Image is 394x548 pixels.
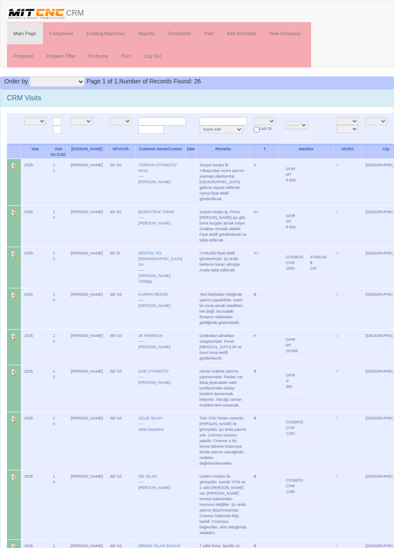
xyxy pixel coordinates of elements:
[106,205,135,247] td: 35/ /41
[7,23,43,44] a: Main Page
[53,474,55,479] a: 1
[333,158,362,205] td: /
[21,145,49,159] th: Year
[67,247,106,288] td: [PERSON_NAME]
[333,329,362,365] td: /
[10,251,17,257] img: Edit
[196,145,250,159] th: Remarks
[138,416,162,420] a: ÇELİK SİLAH
[21,288,49,329] td: 2025
[307,251,330,275] td: 57000.00 $ CIF
[21,470,49,539] td: 2025
[263,23,307,44] a: New Company
[282,209,299,234] td: GFIR MT 8-500
[196,288,250,329] td: Yeni fabrikaları bittiğinde yatırım yapabilirler. Nasıl bir torna almak istedikleri net değil. Bu...
[7,7,66,20] img: header.png
[53,369,55,373] a: 4
[53,215,55,220] a: 0
[21,412,49,470] td: 2025
[40,45,82,67] a: Prepare Offer
[80,23,131,44] a: Existing Machines
[7,45,40,67] a: Postpone
[333,470,362,539] td: /
[106,247,135,288] td: 36/ /9
[67,470,106,539] td: [PERSON_NAME]
[10,209,17,216] img: Edit
[10,292,17,299] img: Edit
[250,205,279,247] td: A+
[53,339,55,343] a: 0
[82,45,115,67] a: Proforma
[10,369,17,376] img: Edit
[53,251,55,255] a: 5
[250,329,279,365] td: A
[53,480,55,484] a: 0
[250,365,279,412] td: B
[138,180,171,184] a: [PERSON_NAME]
[10,416,17,423] img: Edit
[250,288,279,329] td: B
[333,247,362,288] td: /
[138,163,177,173] a: TÜRKON OTOMOTİV MAKİ
[138,210,174,214] a: BORİSTRAK TARIM
[115,45,138,67] a: Print
[282,251,307,275] td: COSMOS CVM 1050
[135,365,186,412] td: ----
[67,205,106,247] td: [PERSON_NAME]
[7,94,387,102] h3: CRM Visits
[135,158,186,205] td: ----
[67,145,106,159] th: [DOMAIN_NAME]
[53,333,55,338] a: 2
[333,205,362,247] td: /
[196,365,250,412] td: Henüz makine yatırımı yapmamışlar. Paaları var fakat piyasadaki nakit probleminden dolayı temkinl...
[53,544,55,548] a: 1
[161,23,197,44] a: Competitor
[53,168,55,173] a: 0
[333,145,362,159] th: M1/M2
[282,333,302,357] td: GFIR MT 10-500
[135,247,186,288] td: ----
[138,274,171,284] a: [PERSON_NAME] Özbilgiç
[0,0,90,22] a: CRM
[53,292,55,297] a: 2
[250,412,279,470] td: B
[49,145,67,159] th: Visit No./CNC
[186,145,196,159] th: Date
[10,162,17,169] img: Edit
[282,369,299,393] td: GFIR G 360
[53,163,55,167] a: 1
[250,470,279,539] td: B
[196,158,250,205] td: Sosyal medya fb. Yılbaşından sonra yatırım yapmayı planlıyorlar. [GEOGRAPHIC_DATA] gidince ziyare...
[333,412,362,470] td: /
[250,145,279,159] th: T
[53,298,55,302] a: 0
[138,485,171,490] a: [PERSON_NAME]
[21,158,49,205] td: 2025
[53,257,55,261] a: 0
[220,23,263,44] a: Add Schedule
[67,288,106,329] td: [PERSON_NAME]
[135,329,186,365] td: ----
[67,365,106,412] td: [PERSON_NAME]
[138,333,163,338] a: 3K HİDROLİK
[282,162,299,187] td: GFIR MT 8-500
[106,329,135,365] td: 36/ /10
[196,470,250,539] td: Üretim müdürü ile görüşüldü. İçeride YCM ve 2 adet [PERSON_NAME] var. [PERSON_NAME] kontrol ünite...
[250,158,279,205] td: A
[196,205,250,247] td: sosyal medya ig. Firma [PERSON_NAME] ayı gibi torna tezgahı almak istiyor. Ocaktan öncede olabili...
[135,412,186,470] td: ----
[10,474,17,481] img: Edit
[138,345,171,349] a: [PERSON_NAME]
[53,375,55,379] a: 0
[67,412,106,470] td: [PERSON_NAME]
[106,470,135,539] td: 36/ /10
[138,292,168,297] a: KARPİN REKOR
[138,369,169,373] a: İLKE OTOMOTİV
[106,412,135,470] td: 36/ /10
[333,365,362,412] td: /
[138,427,164,432] a: Sefa Sarpdere
[67,158,106,205] td: [PERSON_NAME]
[279,145,334,159] th: Machine
[282,474,307,498] td: COSMOS CVM 1160
[138,380,171,385] a: [PERSON_NAME]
